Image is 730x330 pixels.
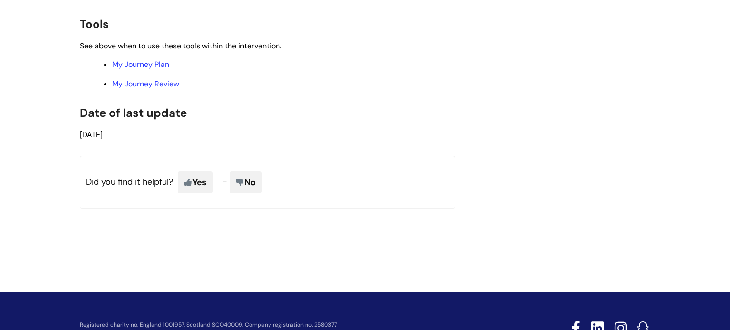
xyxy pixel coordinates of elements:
p: Did you find it helpful? [80,156,455,209]
p: Registered charity no. England 1001957, Scotland SCO40009. Company registration no. 2580377 [80,322,504,328]
span: See above when to use these tools within the intervention. [80,41,281,51]
a: My Journey Plan [112,59,169,69]
span: Yes [178,171,213,193]
span: [DATE] [80,130,103,140]
span: Date of last update [80,105,187,120]
a: My Journey Review [112,79,179,89]
span: Tools [80,17,109,31]
span: No [230,171,262,193]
